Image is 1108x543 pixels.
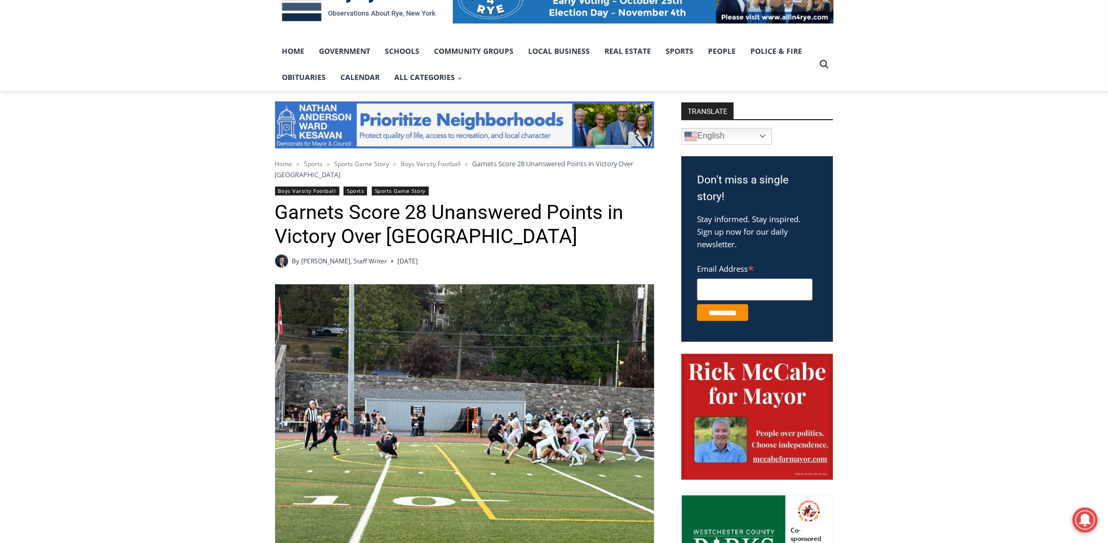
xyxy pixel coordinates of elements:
span: Intern @ [DOMAIN_NAME] [273,104,485,128]
label: Email Address [697,258,813,277]
a: English [681,128,772,145]
a: Local Business [521,38,598,64]
a: Schools [378,38,427,64]
span: > [327,160,330,168]
a: Boys Varsity Football [401,159,461,168]
a: Government [312,38,378,64]
span: > [394,160,397,168]
a: Boys Varsity Football [275,187,339,195]
h3: Don't miss a single story! [697,172,817,205]
a: Police & Fire [744,38,810,64]
img: McCabe for Mayor [681,354,833,480]
a: Real Estate [598,38,659,64]
a: Sports [659,38,701,64]
strong: TRANSLATE [681,102,734,119]
div: Co-sponsored by Westchester County Parks [109,31,146,86]
nav: Primary Navigation [275,38,815,91]
time: [DATE] [397,256,418,266]
a: Calendar [334,64,387,90]
span: > [465,160,469,168]
nav: Breadcrumbs [275,158,654,180]
img: s_800_29ca6ca9-f6cc-433c-a631-14f6620ca39b.jpeg [1,1,104,104]
div: 1 [109,88,114,99]
a: Sports [344,187,367,195]
a: Community Groups [427,38,521,64]
a: People [701,38,744,64]
img: en [684,130,697,143]
a: Sports Game Story [335,159,390,168]
a: Intern @ [DOMAIN_NAME] [252,101,507,130]
a: Obituaries [275,64,334,90]
p: Stay informed. Stay inspired. Sign up now for our daily newsletter. [697,213,817,250]
div: "[PERSON_NAME] and I covered the [DATE] Parade, which was a really eye opening experience as I ha... [264,1,494,101]
a: Sports Game Story [372,187,429,195]
span: By [292,256,300,266]
button: Child menu of All Categories [387,64,470,90]
div: / [117,88,119,99]
h4: [PERSON_NAME] Read Sanctuary Fall Fest: [DATE] [8,105,134,129]
a: Home [275,159,293,168]
a: Sports [304,159,323,168]
div: 6 [122,88,127,99]
button: View Search Form [815,55,833,74]
a: Home [275,38,312,64]
span: Garnets Score 28 Unanswered Points in Victory Over [GEOGRAPHIC_DATA] [275,159,634,179]
img: Charlie Morris headshot PROFESSIONAL HEADSHOT [275,255,288,268]
a: [PERSON_NAME] Read Sanctuary Fall Fest: [DATE] [1,104,151,130]
span: > [297,160,300,168]
a: [PERSON_NAME], Staff Writer [301,257,387,265]
h1: Garnets Score 28 Unanswered Points in Victory Over [GEOGRAPHIC_DATA] [275,201,654,248]
a: Author image [275,255,288,268]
